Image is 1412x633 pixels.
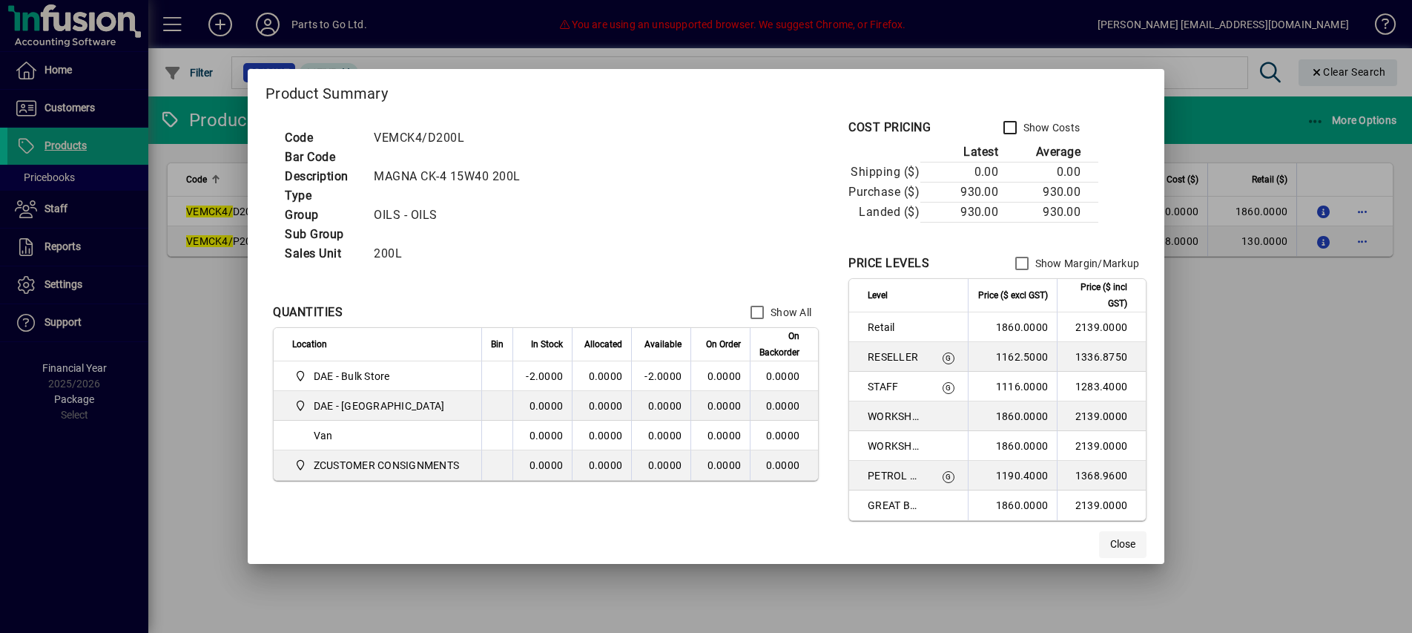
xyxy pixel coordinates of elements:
[968,312,1057,342] td: 1860.0000
[868,379,922,394] span: STAFF
[920,142,1009,163] th: Latest
[1032,256,1140,271] label: Show Margin/Markup
[277,167,366,186] td: Description
[314,458,460,473] span: ZCUSTOMER CONSIGNMENTS
[868,409,922,424] span: WORKSHOP 1
[1057,401,1146,431] td: 2139.0000
[768,305,811,320] label: Show All
[707,459,742,471] span: 0.0000
[968,431,1057,461] td: 1860.0000
[968,372,1057,401] td: 1116.0000
[314,369,390,384] span: DAE - Bulk Store
[968,401,1057,431] td: 1860.0000
[292,367,465,385] span: DAE - Bulk Store
[631,391,690,421] td: 0.0000
[277,128,366,148] td: Code
[631,450,690,480] td: 0.0000
[366,206,538,225] td: OILS - OILS
[531,336,563,352] span: In Stock
[868,320,922,335] span: Retail
[868,439,922,453] span: WORKSHOP 2&3
[920,163,1009,183] td: 0.00
[848,163,920,183] td: Shipping ($)
[277,225,366,244] td: Sub Group
[750,391,818,421] td: 0.0000
[968,342,1057,372] td: 1162.5000
[706,336,741,352] span: On Order
[314,399,445,413] span: DAE - [GEOGRAPHIC_DATA]
[366,167,538,186] td: MAGNA CK-4 15W40 200L
[968,491,1057,520] td: 1860.0000
[1057,312,1146,342] td: 2139.0000
[512,421,572,450] td: 0.0000
[1009,203,1098,223] td: 930.00
[277,206,366,225] td: Group
[1009,142,1098,163] th: Average
[848,183,920,203] td: Purchase ($)
[920,203,1009,223] td: 930.00
[868,498,922,513] span: GREAT BARRIER
[707,430,742,442] span: 0.0000
[848,255,929,272] div: PRICE LEVELS
[1020,120,1081,135] label: Show Costs
[750,421,818,450] td: 0.0000
[572,391,631,421] td: 0.0000
[366,128,538,148] td: VEMCK4/D200L
[277,244,366,263] td: Sales Unit
[273,304,343,321] div: QUANTITIES
[584,336,622,352] span: Allocated
[314,428,333,443] span: Van
[968,461,1057,491] td: 1190.4000
[572,361,631,391] td: 0.0000
[868,350,922,364] span: RESELLER
[292,397,465,415] span: DAE - Great Barrier Island
[920,183,1009,203] td: 930.00
[1057,342,1146,372] td: 1336.8750
[1057,461,1146,491] td: 1368.9600
[707,400,742,412] span: 0.0000
[512,450,572,480] td: 0.0000
[491,336,504,352] span: Bin
[248,69,1164,112] h2: Product Summary
[292,456,465,474] span: ZCUSTOMER CONSIGNMENTS
[868,287,888,304] span: Level
[750,450,818,480] td: 0.0000
[277,148,366,167] td: Bar Code
[848,119,931,137] div: COST PRICING
[572,450,631,480] td: 0.0000
[512,391,572,421] td: 0.0000
[978,287,1048,304] span: Price ($ excl GST)
[277,186,366,206] td: Type
[707,370,742,382] span: 0.0000
[512,361,572,391] td: -2.0000
[292,336,327,352] span: Location
[1009,163,1098,183] td: 0.00
[1057,372,1146,401] td: 1283.4000
[759,328,799,361] span: On Backorder
[572,421,631,450] td: 0.0000
[868,468,922,483] span: PETROL STATION
[631,421,690,450] td: 0.0000
[1066,279,1127,312] span: Price ($ incl GST)
[1099,531,1147,558] button: Close
[366,244,538,263] td: 200L
[292,427,465,445] span: Van
[750,361,818,391] td: 0.0000
[644,336,682,352] span: Available
[631,361,690,391] td: -2.0000
[1110,537,1135,552] span: Close
[1057,491,1146,520] td: 2139.0000
[1009,183,1098,203] td: 930.00
[848,203,920,223] td: Landed ($)
[1057,431,1146,461] td: 2139.0000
